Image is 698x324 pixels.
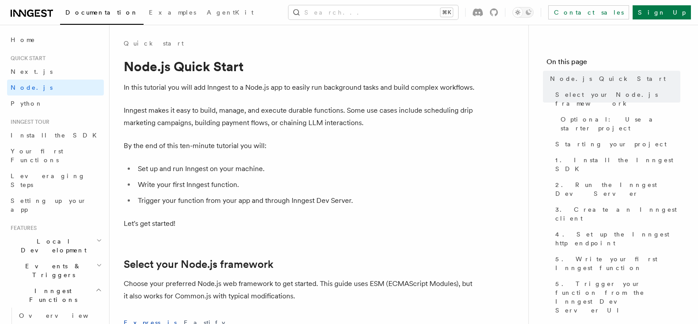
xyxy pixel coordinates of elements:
[135,179,477,191] li: Write your first Inngest function.
[7,233,104,258] button: Local Development
[149,9,196,16] span: Examples
[550,74,666,83] span: Node.js Quick Start
[7,64,104,80] a: Next.js
[7,193,104,217] a: Setting up your app
[11,132,102,139] span: Install the SDK
[11,100,43,107] span: Python
[552,87,680,111] a: Select your Node.js framework
[7,118,49,126] span: Inngest tour
[207,9,254,16] span: AgentKit
[555,156,680,173] span: 1. Install the Inngest SDK
[552,226,680,251] a: 4. Set up the Inngest http endpoint
[124,39,184,48] a: Quick start
[555,255,680,272] span: 5. Write your first Inngest function
[552,251,680,276] a: 5. Write your first Inngest function
[512,7,534,18] button: Toggle dark mode
[561,115,680,133] span: Optional: Use a starter project
[440,8,453,17] kbd: ⌘K
[7,286,95,304] span: Inngest Functions
[7,262,96,279] span: Events & Triggers
[7,127,104,143] a: Install the SDK
[7,143,104,168] a: Your first Functions
[124,258,273,271] a: Select your Node.js framework
[288,5,458,19] button: Search...⌘K
[19,312,110,319] span: Overview
[7,32,104,48] a: Home
[555,279,680,315] span: 5. Trigger your function from the Inngest Dev Server UI
[11,197,87,213] span: Setting up your app
[124,104,477,129] p: Inngest makes it easy to build, manage, and execute durable functions. Some use cases include sch...
[60,3,144,25] a: Documentation
[11,68,53,75] span: Next.js
[7,283,104,308] button: Inngest Functions
[135,163,477,175] li: Set up and run Inngest on your machine.
[124,140,477,152] p: By the end of this ten-minute tutorial you will:
[201,3,259,24] a: AgentKit
[552,136,680,152] a: Starting your project
[144,3,201,24] a: Examples
[7,80,104,95] a: Node.js
[7,55,46,62] span: Quick start
[124,278,477,302] p: Choose your preferred Node.js web framework to get started. This guide uses ESM (ECMAScript Modul...
[552,152,680,177] a: 1. Install the Inngest SDK
[124,58,477,74] h1: Node.js Quick Start
[7,168,104,193] a: Leveraging Steps
[555,180,680,198] span: 2. Run the Inngest Dev Server
[11,148,63,164] span: Your first Functions
[65,9,138,16] span: Documentation
[555,90,680,108] span: Select your Node.js framework
[557,111,680,136] a: Optional: Use a starter project
[552,202,680,226] a: 3. Create an Inngest client
[7,225,37,232] span: Features
[555,140,667,149] span: Starting your project
[546,57,680,71] h4: On this page
[546,71,680,87] a: Node.js Quick Start
[7,237,96,255] span: Local Development
[11,35,35,44] span: Home
[124,81,477,94] p: In this tutorial you will add Inngest to a Node.js app to easily run background tasks and build c...
[552,177,680,202] a: 2. Run the Inngest Dev Server
[548,5,629,19] a: Contact sales
[15,308,104,324] a: Overview
[7,95,104,111] a: Python
[7,258,104,283] button: Events & Triggers
[135,194,477,207] li: Trigger your function from your app and through Inngest Dev Server.
[11,172,85,188] span: Leveraging Steps
[633,5,691,19] a: Sign Up
[555,230,680,248] span: 4. Set up the Inngest http endpoint
[552,276,680,318] a: 5. Trigger your function from the Inngest Dev Server UI
[124,217,477,230] p: Let's get started!
[555,205,680,223] span: 3. Create an Inngest client
[11,84,53,91] span: Node.js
